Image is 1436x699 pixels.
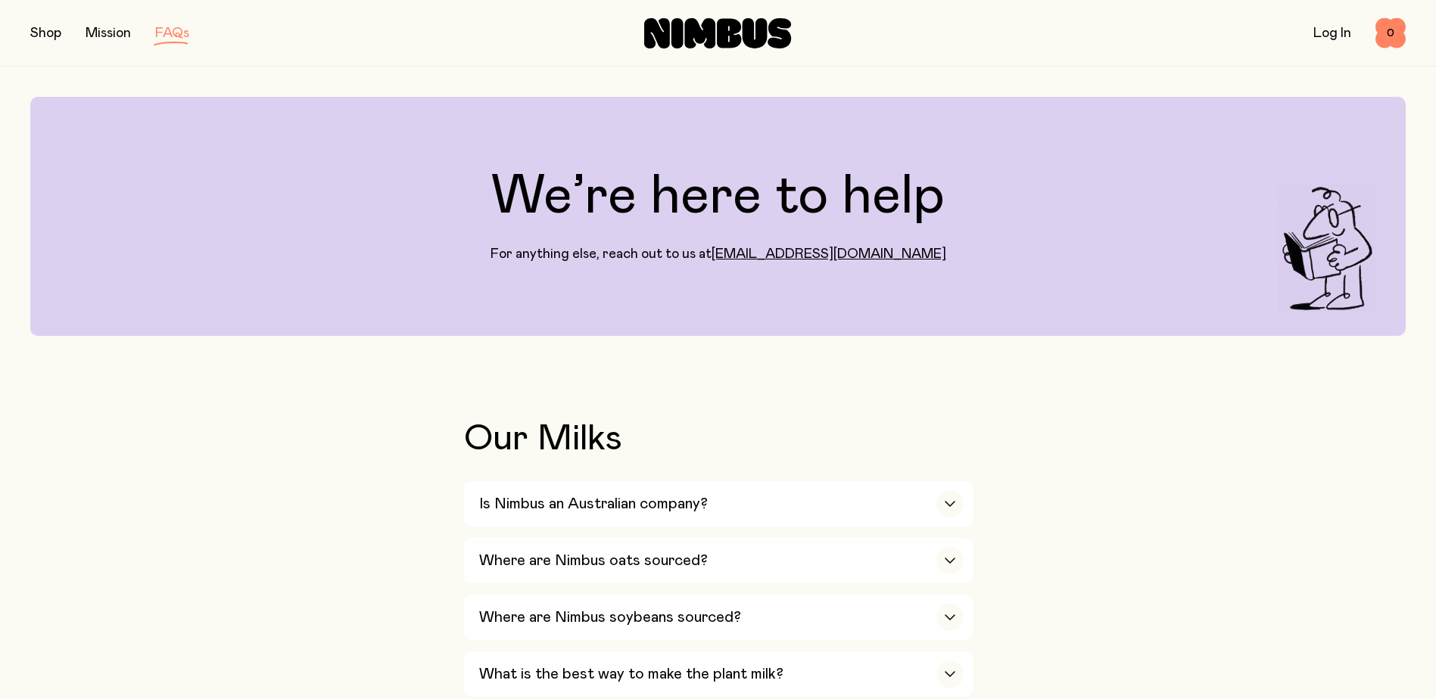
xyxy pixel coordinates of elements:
[464,651,973,697] button: What is the best way to make the plant milk?
[479,551,708,570] h3: Where are Nimbus oats sourced?
[712,247,946,261] a: [EMAIL_ADDRESS][DOMAIN_NAME]
[479,608,741,626] h3: Where are Nimbus soybeans sourced?
[491,245,946,263] p: For anything else, reach out to us at
[464,595,973,640] button: Where are Nimbus soybeans sourced?
[464,481,973,527] button: Is Nimbus an Australian company?
[479,495,708,513] h3: Is Nimbus an Australian company?
[479,665,783,683] h3: What is the best way to make the plant milk?
[1313,26,1351,40] a: Log In
[86,26,131,40] a: Mission
[155,26,189,40] a: FAQs
[464,538,973,583] button: Where are Nimbus oats sourced?
[1375,18,1406,48] button: 0
[491,169,945,224] h1: We’re here to help
[464,421,973,457] h2: Our Milks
